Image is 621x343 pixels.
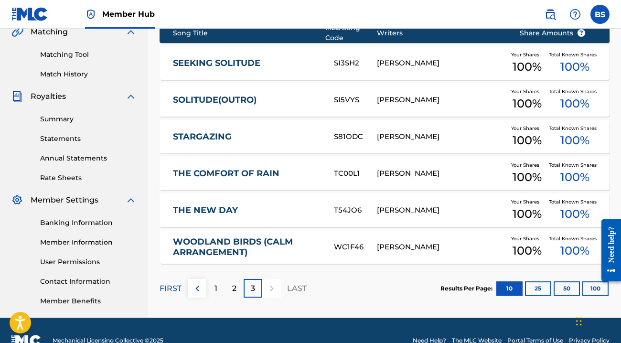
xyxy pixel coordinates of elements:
p: 3 [251,283,255,294]
span: Your Shares [511,51,543,58]
span: Total Known Shares [549,235,600,242]
span: Total Known Shares [549,198,600,205]
iframe: Resource Center [594,211,621,290]
span: 100 % [560,58,589,75]
img: Top Rightsholder [85,9,96,20]
a: Statements [40,134,137,144]
div: [PERSON_NAME] [377,131,505,142]
span: Your Shares [511,198,543,205]
span: Share Amounts [520,28,586,38]
span: Your Shares [511,88,543,95]
p: LAST [287,283,307,294]
a: SOLITUDE(OUTRO) [173,95,321,106]
span: Matching [31,26,68,38]
img: left [192,283,203,294]
span: 100 % [513,169,542,186]
div: Drag [576,307,582,335]
a: Summary [40,114,137,124]
img: Matching [11,26,23,38]
span: 100 % [513,95,542,112]
span: Royalties [31,91,66,102]
div: SI5VYS [334,95,376,106]
span: Member Hub [102,9,155,20]
a: Public Search [541,5,560,24]
button: 100 [582,281,609,296]
div: [PERSON_NAME] [377,95,505,106]
span: Your Shares [511,161,543,169]
span: 100 % [560,169,589,186]
div: SI3SH2 [334,58,376,69]
a: Member Benefits [40,296,137,306]
img: expand [125,26,137,38]
div: Song Title [173,28,325,38]
button: 50 [554,281,580,296]
img: Member Settings [11,194,23,206]
img: MLC Logo [11,7,48,21]
iframe: Chat Widget [573,297,621,343]
img: Royalties [11,91,23,102]
div: Help [566,5,585,24]
p: Results Per Page: [440,284,495,293]
p: 1 [214,283,217,294]
a: Member Information [40,237,137,247]
span: Total Known Shares [549,51,600,58]
div: WC1F46 [334,242,376,253]
span: 100 % [560,132,589,149]
a: Banking Information [40,218,137,228]
span: 100 % [560,242,589,259]
div: [PERSON_NAME] [377,242,505,253]
a: SEEKING SOLITUDE [173,58,321,69]
div: MLC Song Code [325,23,376,43]
span: 100 % [513,242,542,259]
a: THE NEW DAY [173,205,321,216]
a: STARGAZING [173,131,321,142]
img: expand [125,91,137,102]
span: 100 % [513,132,542,149]
span: 100 % [513,205,542,223]
p: FIRST [160,283,182,294]
span: Your Shares [511,235,543,242]
span: 100 % [560,205,589,223]
div: [PERSON_NAME] [377,58,505,69]
a: WOODLAND BIRDS (CALM ARRANGEMENT) [173,236,321,258]
span: Total Known Shares [549,125,600,132]
img: expand [125,194,137,206]
div: TC00L1 [334,168,376,179]
a: Rate Sheets [40,173,137,183]
span: Member Settings [31,194,98,206]
span: Total Known Shares [549,88,600,95]
div: [PERSON_NAME] [377,205,505,216]
span: 100 % [513,58,542,75]
img: search [545,9,556,20]
a: User Permissions [40,257,137,267]
img: help [569,9,581,20]
p: 2 [232,283,236,294]
span: 100 % [560,95,589,112]
span: Your Shares [511,125,543,132]
a: Annual Statements [40,153,137,163]
div: [PERSON_NAME] [377,168,505,179]
a: Match History [40,69,137,79]
div: Writers [377,28,505,38]
span: Total Known Shares [549,161,600,169]
button: 25 [525,281,551,296]
a: THE COMFORT OF RAIN [173,168,321,179]
a: Matching Tool [40,50,137,60]
a: Contact Information [40,277,137,287]
span: ? [578,29,585,37]
div: S81ODC [334,131,376,142]
div: User Menu [590,5,610,24]
button: 10 [496,281,523,296]
div: T54JO6 [334,205,376,216]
